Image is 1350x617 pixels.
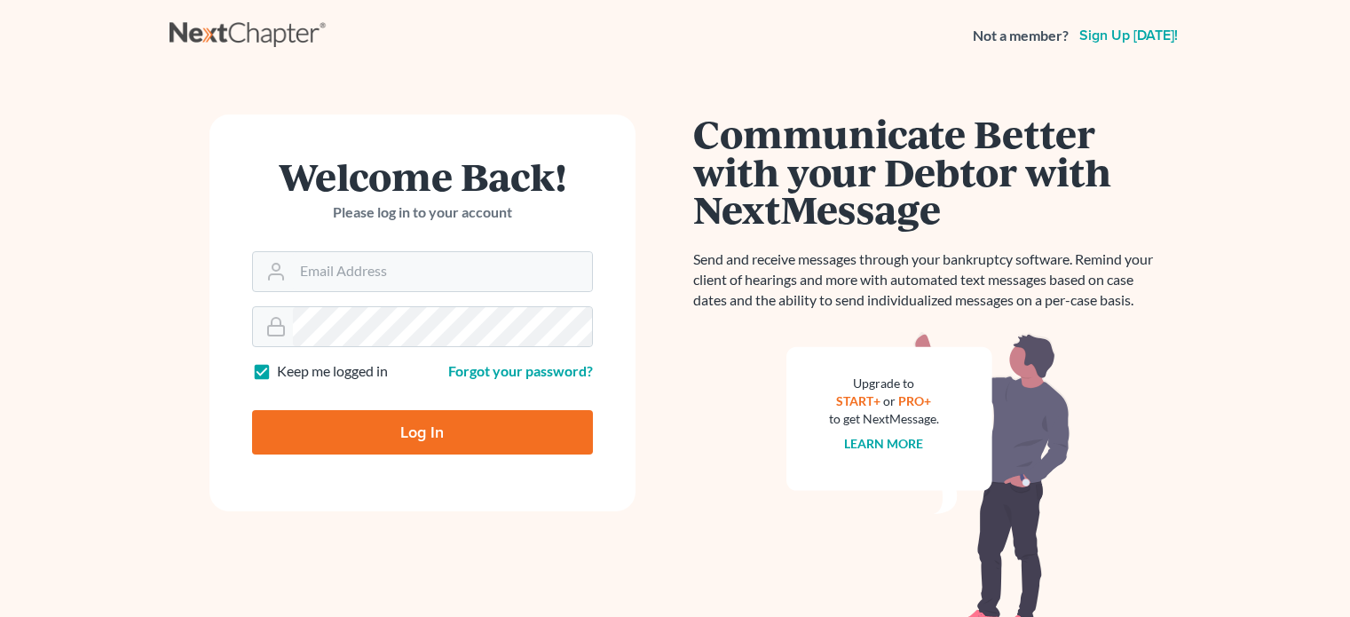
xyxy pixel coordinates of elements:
div: Upgrade to [829,375,939,392]
input: Log In [252,410,593,455]
a: START+ [836,393,880,408]
p: Please log in to your account [252,202,593,223]
a: Learn more [844,436,923,451]
a: Forgot your password? [448,362,593,379]
p: Send and receive messages through your bankruptcy software. Remind your client of hearings and mo... [693,249,1164,311]
div: to get NextMessage. [829,410,939,428]
a: PRO+ [898,393,931,408]
h1: Communicate Better with your Debtor with NextMessage [693,115,1164,228]
span: or [883,393,896,408]
a: Sign up [DATE]! [1076,28,1181,43]
strong: Not a member? [973,26,1069,46]
h1: Welcome Back! [252,157,593,195]
input: Email Address [293,252,592,291]
label: Keep me logged in [277,361,388,382]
